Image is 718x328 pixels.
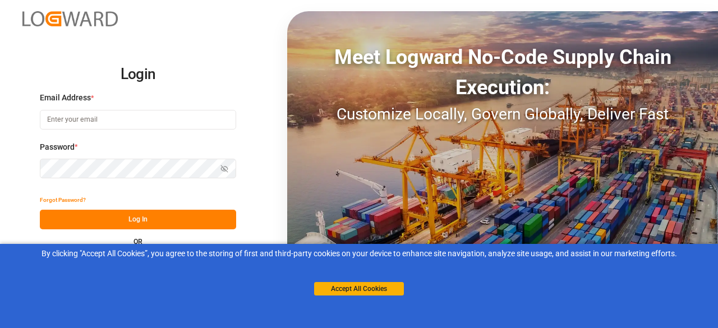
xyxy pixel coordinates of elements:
[40,92,91,104] span: Email Address
[40,190,86,210] button: Forgot Password?
[40,110,236,130] input: Enter your email
[134,238,142,245] small: OR
[40,210,236,229] button: Log In
[22,11,118,26] img: Logward_new_orange.png
[314,282,404,295] button: Accept All Cookies
[8,248,710,260] div: By clicking "Accept All Cookies”, you agree to the storing of first and third-party cookies on yo...
[287,103,718,126] div: Customize Locally, Govern Globally, Deliver Fast
[40,57,236,93] h2: Login
[40,141,75,153] span: Password
[287,42,718,103] div: Meet Logward No-Code Supply Chain Execution:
